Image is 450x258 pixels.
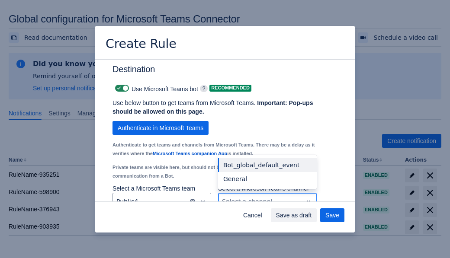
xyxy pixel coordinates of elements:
span: open [198,196,208,207]
button: Authenticate in Microsoft Teams [112,121,209,135]
small: Private teams are visible here, but should not be used, as they cannot receive communication from... [112,165,288,178]
h3: Destination [112,64,331,78]
span: Save [325,208,339,222]
button: clear [189,198,196,205]
div: Use Microsoft Teams bot [112,82,198,94]
h3: Create Rule [106,36,177,53]
div: Scrollable content [95,59,355,202]
button: Cancel [238,208,267,222]
div: General [218,172,317,186]
span: ? [200,85,208,92]
div: Bot_global_default_event [218,158,317,172]
p: Select a Microsoft Teams team [112,184,211,193]
span: Cancel [243,208,262,222]
span: Recommended [209,86,251,90]
button: Save [320,208,344,222]
span: Authenticate in Microsoft Teams [118,121,203,135]
span: Save as draft [276,208,312,222]
span: open [303,196,314,207]
a: Microsoft Teams companion App [153,151,227,156]
p: Use below button to get teams from Microsoft Teams. [112,99,317,116]
small: Authenticate to get teams and channels from Microsoft Teams. There may be a delay as it verifies ... [112,142,315,156]
button: Save as draft [271,208,317,222]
